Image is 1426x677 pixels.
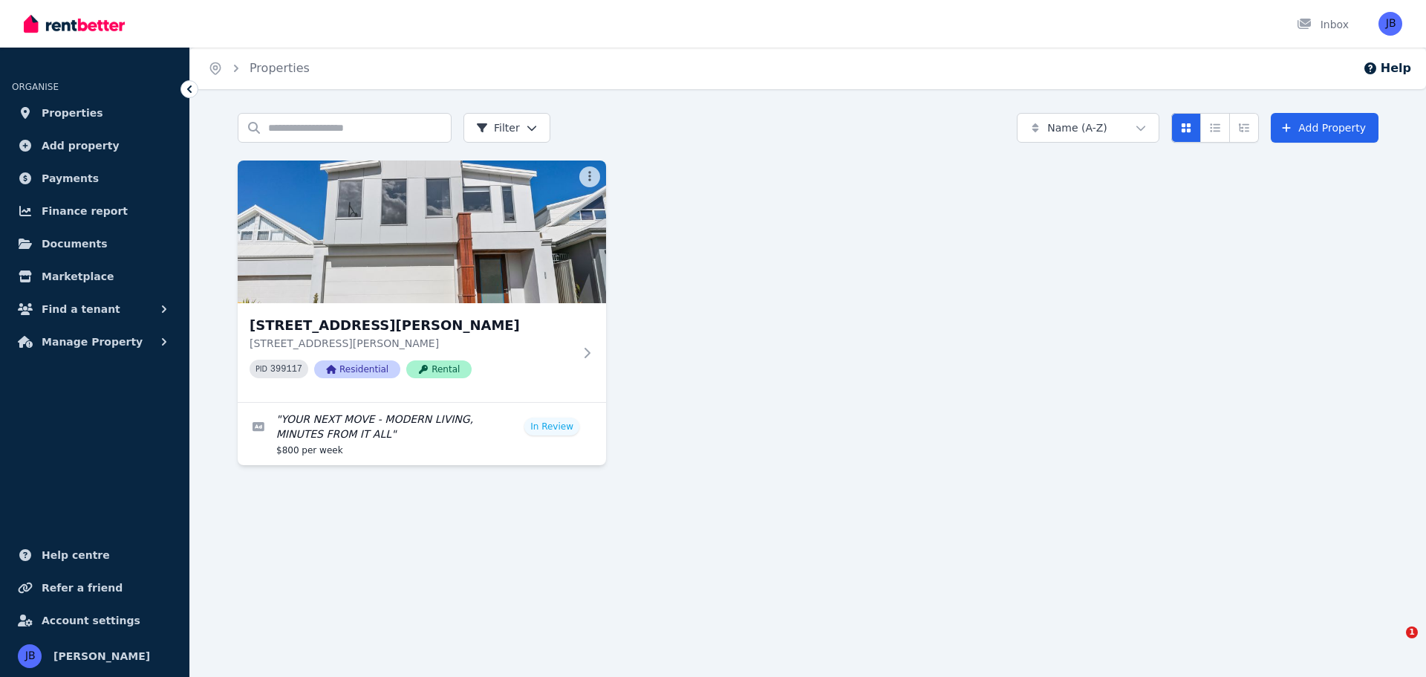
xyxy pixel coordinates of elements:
[42,333,143,351] span: Manage Property
[250,315,573,336] h3: [STREET_ADDRESS][PERSON_NAME]
[12,229,178,259] a: Documents
[1406,626,1418,638] span: 1
[12,82,59,92] span: ORGANISE
[579,166,600,187] button: More options
[250,61,310,75] a: Properties
[250,336,573,351] p: [STREET_ADDRESS][PERSON_NAME]
[476,120,520,135] span: Filter
[190,48,328,89] nav: Breadcrumb
[12,573,178,603] a: Refer a friend
[12,262,178,291] a: Marketplace
[1378,12,1402,36] img: JACQUELINE BARRY
[12,606,178,635] a: Account settings
[463,113,550,143] button: Filter
[42,137,120,155] span: Add property
[1297,17,1349,32] div: Inbox
[255,365,267,373] small: PID
[42,202,128,220] span: Finance report
[12,163,178,193] a: Payments
[238,161,606,402] a: 7 Laddon Rd, Clarkson[STREET_ADDRESS][PERSON_NAME][STREET_ADDRESS][PERSON_NAME]PID 399117Resident...
[238,403,606,465] a: Edit listing: YOUR NEXT MOVE - MODERN LIVING, MINUTES FROM IT ALL
[42,300,120,318] span: Find a tenant
[12,98,178,128] a: Properties
[1017,113,1159,143] button: Name (A-Z)
[42,579,123,597] span: Refer a friend
[1171,113,1259,143] div: View options
[42,104,103,122] span: Properties
[42,546,110,564] span: Help centre
[1271,113,1378,143] a: Add Property
[12,131,178,161] a: Add property
[1171,113,1201,143] button: Card view
[12,196,178,226] a: Finance report
[42,169,99,187] span: Payments
[12,540,178,570] a: Help centre
[1200,113,1230,143] button: Compact list view
[314,360,400,378] span: Residential
[12,294,178,324] button: Find a tenant
[1047,120,1107,135] span: Name (A-Z)
[1229,113,1259,143] button: Expanded list view
[42,612,140,629] span: Account settings
[24,13,125,35] img: RentBetter
[53,647,150,665] span: [PERSON_NAME]
[1375,626,1411,662] iframe: Intercom live chat
[270,364,302,375] code: 399117
[238,161,606,303] img: 7 Laddon Rd, Clarkson
[1363,59,1411,77] button: Help
[12,327,178,357] button: Manage Property
[42,268,114,285] span: Marketplace
[42,235,108,253] span: Documents
[406,360,472,378] span: Rental
[18,644,42,668] img: JACQUELINE BARRY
